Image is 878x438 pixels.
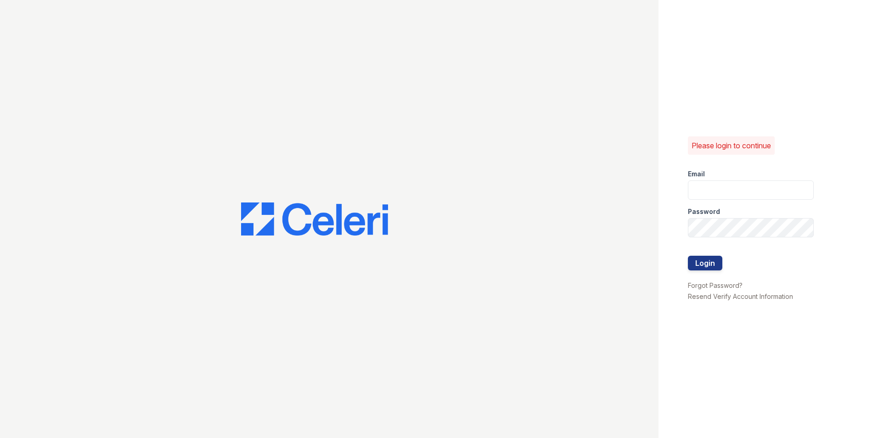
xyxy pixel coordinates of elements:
label: Email [688,169,705,179]
p: Please login to continue [692,140,771,151]
label: Password [688,207,720,216]
a: Resend Verify Account Information [688,292,793,300]
button: Login [688,256,722,270]
a: Forgot Password? [688,281,743,289]
img: CE_Logo_Blue-a8612792a0a2168367f1c8372b55b34899dd931a85d93a1a3d3e32e68fde9ad4.png [241,202,388,236]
